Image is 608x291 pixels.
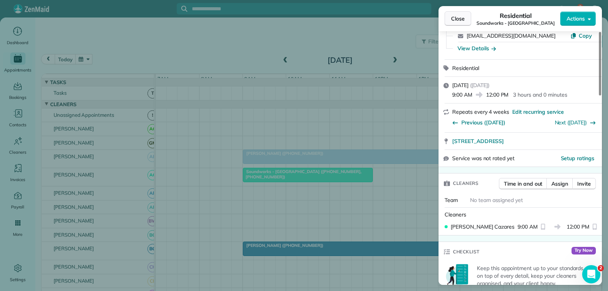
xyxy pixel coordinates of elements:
[445,197,458,204] span: Team
[551,180,568,188] span: Assign
[477,20,555,26] span: Soundworks - [GEOGRAPHIC_DATA]
[452,137,597,145] a: [STREET_ADDRESS]
[452,108,509,115] span: Repeats every 4 weeks
[555,119,587,126] a: Next ([DATE])
[452,119,505,126] button: Previous ([DATE])
[452,82,469,89] span: [DATE]
[572,247,596,254] span: Try Now
[555,119,596,126] button: Next ([DATE])
[567,15,585,22] span: Actions
[567,223,589,231] span: 12:00 PM
[486,91,509,99] span: 12:00 PM
[513,91,567,99] p: 3 hours and 0 minutes
[452,154,515,162] span: Service was not rated yet
[458,45,496,52] button: View Details
[470,82,489,89] span: ( [DATE] )
[445,11,471,26] button: Close
[500,11,532,20] span: Residential
[598,265,604,271] span: 2
[451,223,515,231] span: [PERSON_NAME] Cazares
[546,178,573,189] button: Assign
[451,15,465,22] span: Close
[572,178,596,189] button: Invite
[499,178,547,189] button: Time in and out
[467,32,556,39] a: [EMAIL_ADDRESS][DOMAIN_NAME]
[561,154,595,162] button: Setup ratings
[504,180,542,188] span: Time in and out
[461,119,505,126] span: Previous ([DATE])
[452,137,504,145] span: [STREET_ADDRESS]
[453,248,480,256] span: Checklist
[579,32,592,39] span: Copy
[577,180,591,188] span: Invite
[445,211,466,218] span: Cleaners
[582,265,600,283] iframe: Intercom live chat
[452,65,479,72] span: Residential
[452,91,472,99] span: 9:00 AM
[570,32,592,40] button: Copy
[561,155,595,162] span: Setup ratings
[512,108,564,116] span: Edit recurring service
[453,180,478,187] span: Cleaners
[477,264,597,287] p: Keep this appointment up to your standards. Stay on top of every detail, keep your cleaners organ...
[470,197,523,204] span: No team assigned yet
[518,223,538,231] span: 9:00 AM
